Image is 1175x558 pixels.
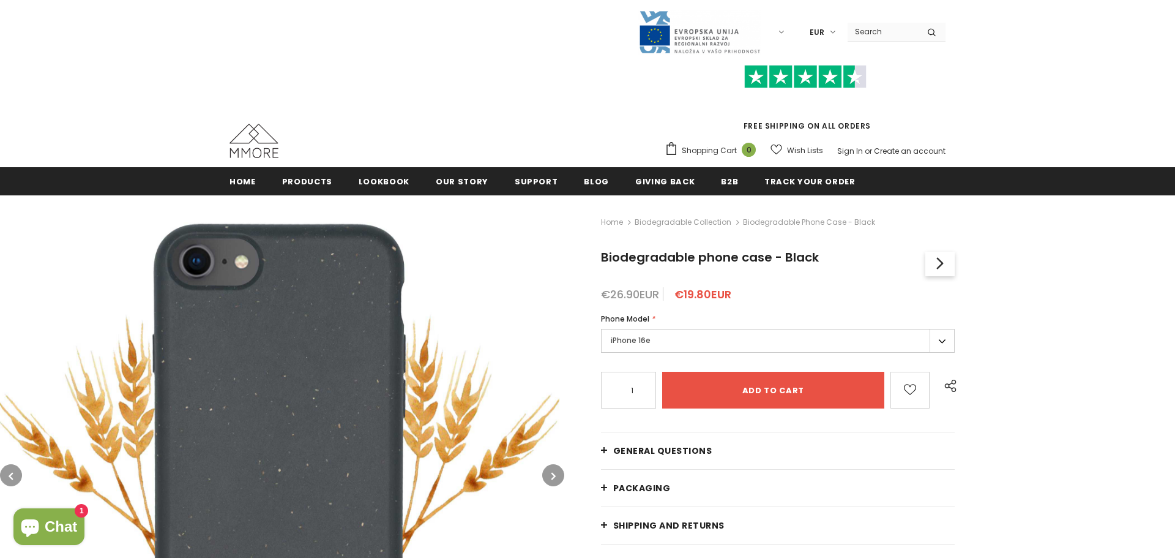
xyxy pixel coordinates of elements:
img: Javni Razpis [638,10,761,55]
a: Shopping Cart 0 [665,141,762,160]
span: PACKAGING [613,482,671,494]
span: FREE SHIPPING ON ALL ORDERS [665,70,946,131]
span: Home [229,176,256,187]
a: Track your order [764,167,855,195]
a: Giving back [635,167,695,195]
span: Wish Lists [787,145,823,157]
span: support [515,176,558,187]
span: Phone Model [601,314,649,324]
span: or [865,146,872,156]
a: Home [601,215,623,230]
a: Create an account [874,146,946,156]
span: Giving back [635,176,695,187]
span: 0 [742,143,756,157]
span: Products [282,176,332,187]
img: MMORE Cases [229,124,278,158]
a: Shipping and returns [601,507,955,544]
a: B2B [721,167,738,195]
span: Biodegradable phone case - Black [743,215,875,230]
a: Sign In [837,146,863,156]
a: Products [282,167,332,195]
span: General Questions [613,445,712,457]
a: Our Story [436,167,488,195]
a: support [515,167,558,195]
a: Javni Razpis [638,26,761,37]
a: Lookbook [359,167,409,195]
a: Biodegradable Collection [635,217,731,227]
span: Shipping and returns [613,519,725,532]
span: Lookbook [359,176,409,187]
a: Blog [584,167,609,195]
span: €19.80EUR [674,287,731,302]
label: iPhone 16e [601,329,955,353]
iframe: Customer reviews powered by Trustpilot [665,88,946,120]
span: Biodegradable phone case - Black [601,249,819,266]
span: Track your order [764,176,855,187]
span: Shopping Cart [682,145,737,157]
a: PACKAGING [601,470,955,507]
a: Wish Lists [770,140,823,161]
span: B2B [721,176,738,187]
inbox-online-store-chat: Shopify online store chat [10,508,88,548]
span: €26.90EUR [601,287,659,302]
span: Blog [584,176,609,187]
input: Search Site [848,23,918,40]
a: General Questions [601,432,955,469]
span: Our Story [436,176,488,187]
a: Home [229,167,256,195]
span: EUR [810,26,824,39]
input: Add to cart [662,372,884,409]
img: Trust Pilot Stars [744,65,867,89]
